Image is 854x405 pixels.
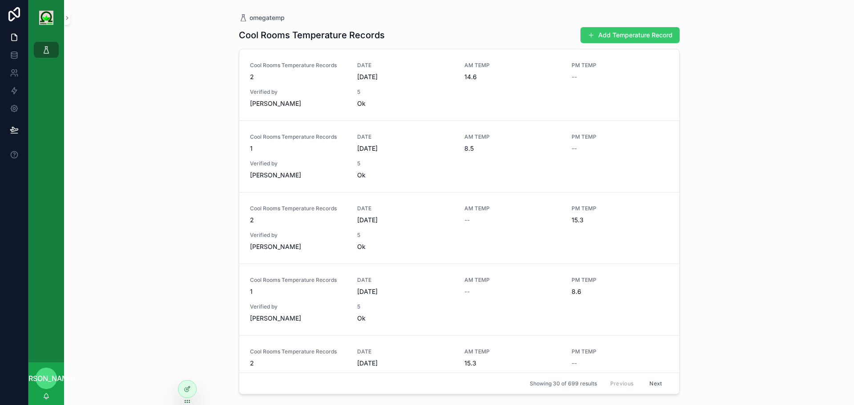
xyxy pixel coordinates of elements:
[357,287,454,296] span: [DATE]
[572,144,577,153] span: --
[250,72,346,81] span: 2
[357,359,454,368] span: [DATE]
[357,216,454,225] span: [DATE]
[17,373,76,384] span: [PERSON_NAME]
[250,171,346,180] span: [PERSON_NAME]
[464,216,470,225] span: --
[357,171,454,180] span: Ok
[250,277,346,284] span: Cool Rooms Temperature Records
[239,264,679,335] a: Cool Rooms Temperature Records1DATE[DATE]AM TEMP--PM TEMP8.6Verified by[PERSON_NAME]5Ok
[250,303,346,310] span: Verified by
[572,348,668,355] span: PM TEMP
[464,348,561,355] span: AM TEMP
[239,192,679,264] a: Cool Rooms Temperature Records2DATE[DATE]AM TEMP--PM TEMP15.3Verified by[PERSON_NAME]5Ok
[357,62,454,69] span: DATE
[464,205,561,212] span: AM TEMP
[250,348,346,355] span: Cool Rooms Temperature Records
[464,277,561,284] span: AM TEMP
[464,144,561,153] span: 8.5
[572,359,577,368] span: --
[464,287,470,296] span: --
[464,133,561,140] span: AM TEMP
[572,205,668,212] span: PM TEMP
[572,62,668,69] span: PM TEMP
[250,242,346,251] span: [PERSON_NAME]
[530,380,597,387] span: Showing 30 of 699 results
[250,133,346,140] span: Cool Rooms Temperature Records
[580,27,680,43] button: Add Temperature Record
[357,99,454,108] span: Ok
[250,287,346,296] span: 1
[572,216,668,225] span: 15.3
[250,216,346,225] span: 2
[357,242,454,251] span: Ok
[250,359,346,368] span: 2
[250,99,346,108] span: [PERSON_NAME]
[239,120,679,192] a: Cool Rooms Temperature Records1DATE[DATE]AM TEMP8.5PM TEMP--Verified by[PERSON_NAME]5Ok
[464,62,561,69] span: AM TEMP
[357,144,454,153] span: [DATE]
[357,277,454,284] span: DATE
[250,13,285,22] span: omegatemp
[357,88,454,96] span: 5
[239,29,385,41] h1: Cool Rooms Temperature Records
[239,13,285,22] a: omegatemp
[357,205,454,212] span: DATE
[572,72,577,81] span: --
[643,377,668,390] button: Next
[39,11,53,25] img: App logo
[250,144,346,153] span: 1
[464,359,561,368] span: 15.3
[250,314,346,323] span: [PERSON_NAME]
[357,232,454,239] span: 5
[357,303,454,310] span: 5
[357,133,454,140] span: DATE
[28,36,64,69] div: scrollable content
[464,72,561,81] span: 14.6
[250,160,346,167] span: Verified by
[572,133,668,140] span: PM TEMP
[250,205,346,212] span: Cool Rooms Temperature Records
[357,314,454,323] span: Ok
[357,348,454,355] span: DATE
[250,62,346,69] span: Cool Rooms Temperature Records
[250,232,346,239] span: Verified by
[239,49,679,120] a: Cool Rooms Temperature Records2DATE[DATE]AM TEMP14.6PM TEMP--Verified by[PERSON_NAME]5Ok
[250,88,346,96] span: Verified by
[572,277,668,284] span: PM TEMP
[357,72,454,81] span: [DATE]
[357,160,454,167] span: 5
[572,287,668,296] span: 8.6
